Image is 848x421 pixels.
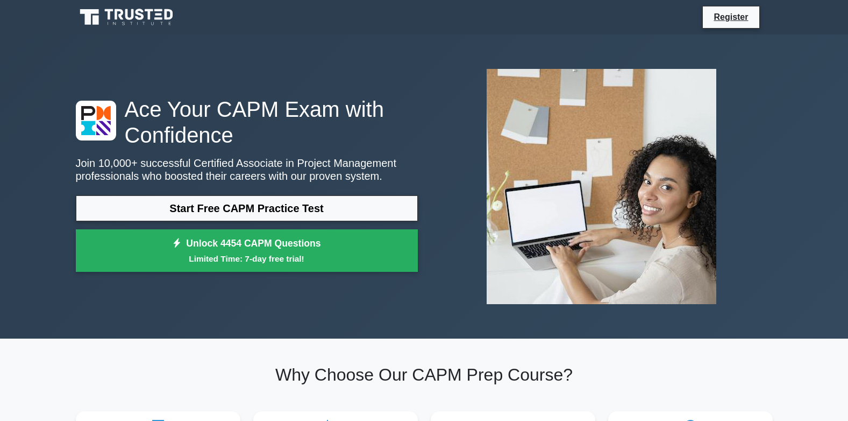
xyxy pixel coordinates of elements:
a: Register [707,10,754,24]
a: Unlock 4454 CAPM QuestionsLimited Time: 7-day free trial! [76,229,418,272]
small: Limited Time: 7-day free trial! [89,252,404,265]
h2: Why Choose Our CAPM Prep Course? [76,364,773,385]
p: Join 10,000+ successful Certified Associate in Project Management professionals who boosted their... [76,157,418,183]
a: Start Free CAPM Practice Test [76,195,418,221]
h1: Ace Your CAPM Exam with Confidence [76,96,418,148]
